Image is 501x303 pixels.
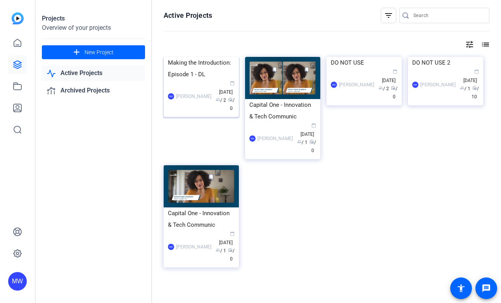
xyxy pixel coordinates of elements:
[42,65,145,81] a: Active Projects
[301,123,316,137] span: [DATE]
[164,11,212,20] h1: Active Projects
[249,99,316,122] div: Capital One - Innovation & Tech Communic
[465,40,474,49] mat-icon: tune
[228,98,235,111] span: / 0
[472,86,479,99] span: / 10
[456,284,466,293] mat-icon: accessibility
[309,139,314,144] span: radio
[384,11,393,20] mat-icon: filter_list
[472,86,477,90] span: radio
[309,140,316,153] span: / 0
[230,81,235,86] span: calendar_today
[230,231,235,236] span: calendar_today
[460,86,470,91] span: / 1
[391,86,396,90] span: radio
[228,97,233,102] span: radio
[297,140,308,145] span: / 1
[412,82,418,88] div: MW
[460,86,465,90] span: group
[391,86,397,99] span: / 0
[482,284,491,293] mat-icon: message
[331,57,397,68] div: DO NOT USE
[311,123,316,128] span: calendar_today
[297,139,302,144] span: group
[420,81,456,89] div: [PERSON_NAME]
[42,23,145,33] div: Overview of your projects
[168,93,174,99] div: MW
[42,83,145,99] a: Archived Projects
[176,243,211,251] div: [PERSON_NAME]
[378,86,383,90] span: group
[42,14,145,23] div: Projects
[168,244,174,250] div: MW
[413,11,483,20] input: Search
[257,135,293,142] div: [PERSON_NAME]
[331,82,337,88] div: MW
[249,135,256,142] div: MW
[228,248,235,262] span: / 0
[480,40,489,49] mat-icon: list
[378,86,389,91] span: / 2
[216,98,226,103] span: / 2
[85,48,114,56] span: New Project
[42,45,145,59] button: New Project
[168,57,235,80] div: Making the Introduction: Episode 1 - DL
[393,69,397,74] span: calendar_today
[474,69,479,74] span: calendar_today
[216,97,220,102] span: group
[339,81,374,89] div: [PERSON_NAME]
[216,248,220,252] span: group
[168,207,235,231] div: Capital One - Innovation & Tech Communic
[12,12,24,24] img: blue-gradient.svg
[216,248,226,253] span: / 1
[412,57,479,68] div: DO NOT USE 2
[228,248,233,252] span: radio
[176,92,211,100] div: [PERSON_NAME]
[72,48,81,57] mat-icon: add
[8,272,27,291] div: MW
